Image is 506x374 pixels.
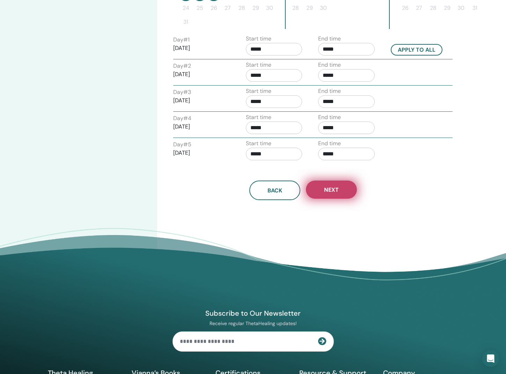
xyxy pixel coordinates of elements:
[179,15,193,29] button: 31
[246,139,271,148] label: Start time
[173,96,230,105] p: [DATE]
[249,1,263,15] button: 29
[318,35,341,43] label: End time
[173,44,230,52] p: [DATE]
[302,1,316,15] button: 29
[318,113,341,122] label: End time
[173,140,191,149] label: Day # 5
[391,44,442,56] button: Apply to all
[173,123,230,131] p: [DATE]
[173,70,230,79] p: [DATE]
[173,320,334,327] p: Receive regular ThetaHealing updates!
[246,35,271,43] label: Start time
[193,1,207,15] button: 25
[235,1,249,15] button: 28
[398,1,412,15] button: 26
[306,181,357,199] button: Next
[221,1,235,15] button: 27
[246,113,271,122] label: Start time
[316,1,330,15] button: 30
[440,1,454,15] button: 29
[173,88,191,96] label: Day # 3
[173,309,334,318] h4: Subscribe to Our Newsletter
[173,149,230,157] p: [DATE]
[324,186,339,193] span: Next
[179,1,193,15] button: 24
[288,1,302,15] button: 28
[454,1,468,15] button: 30
[468,1,482,15] button: 31
[318,87,341,95] label: End time
[426,1,440,15] button: 28
[412,1,426,15] button: 27
[318,139,341,148] label: End time
[318,61,341,69] label: End time
[482,350,499,367] div: Open Intercom Messenger
[207,1,221,15] button: 26
[246,61,271,69] label: Start time
[173,36,190,44] label: Day # 1
[267,187,282,194] span: Back
[246,87,271,95] label: Start time
[263,1,277,15] button: 30
[173,62,191,70] label: Day # 2
[249,181,300,200] button: Back
[173,114,191,123] label: Day # 4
